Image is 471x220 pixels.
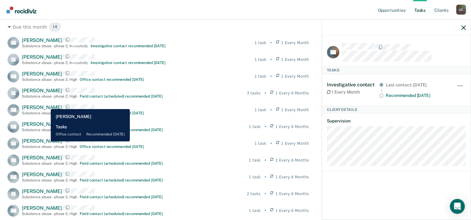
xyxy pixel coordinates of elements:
[22,161,77,166] div: Substance abuse - phase 2 , High
[22,144,77,149] div: Substance abuse - phase 2 , High
[249,124,261,130] div: 1 task
[80,128,163,132] div: Field contact (scheduled) recommended [DATE]
[322,106,471,113] div: Client Details
[270,107,272,113] div: •
[264,90,266,96] div: •
[22,212,77,216] div: Substance abuse - phase 2 , High
[80,77,144,82] div: Office contact recommended [DATE]
[275,124,309,130] span: 1 Every 6 Months
[249,158,261,163] div: 1 task
[22,54,62,60] span: [PERSON_NAME]
[80,212,163,216] div: Field contact (scheduled) recommended [DATE]
[275,174,309,180] span: 1 Every 6 Months
[22,37,62,43] span: [PERSON_NAME]
[327,89,379,95] div: 1 Every Month
[80,161,163,166] div: Field contact (scheduled) recommended [DATE]
[281,57,309,62] span: 1 Every Month
[322,66,471,74] div: Tasks
[281,107,309,113] span: 1 Every Month
[22,71,62,77] span: [PERSON_NAME]
[22,111,77,115] div: Substance abuse - phase 2 , High
[22,188,62,194] span: [PERSON_NAME]
[80,111,144,115] div: Office contact recommended [DATE]
[270,141,272,146] div: •
[264,124,266,130] div: •
[254,141,266,146] div: 1 task
[249,208,261,213] div: 1 task
[22,77,77,82] div: Substance abuse - phase 2 , High
[22,61,88,65] div: Substance abuse - phase 2 , In-custody
[264,191,266,197] div: •
[22,138,62,144] span: [PERSON_NAME]
[7,22,309,32] div: Due this month
[91,61,166,65] div: Investigative contact recommended [DATE]
[450,199,465,214] div: Open Intercom Messenger
[7,7,36,13] img: Recidiviz
[80,144,144,149] div: Office contact recommended [DATE]
[22,172,62,177] span: [PERSON_NAME]
[22,88,62,94] span: [PERSON_NAME]
[91,44,166,48] div: Investigative contact recommended [DATE]
[327,82,379,88] div: Investigative contact
[249,174,261,180] div: 1 task
[80,195,163,199] div: Field contact (scheduled) recommended [DATE]
[22,94,77,99] div: Substance abuse - phase 2 , High
[264,158,266,163] div: •
[254,74,266,79] div: 1 task
[386,82,448,88] div: Last contact: [DATE]
[386,93,448,98] div: Recommended [DATE]
[247,90,261,96] div: 3 tasks
[270,57,272,62] div: •
[270,40,272,46] div: •
[254,107,266,113] div: 1 task
[270,74,272,79] div: •
[247,191,261,197] div: 2 tasks
[80,94,163,99] div: Field contact (scheduled) recommended [DATE]
[275,90,309,96] span: 1 Every 6 Months
[254,57,266,62] div: 1 task
[22,121,62,127] span: [PERSON_NAME]
[22,104,62,110] span: [PERSON_NAME]
[327,118,466,124] dt: Supervision
[22,178,77,182] div: Substance abuse - phase 2 , High
[22,195,77,199] div: Substance abuse - phase 2 , High
[22,155,62,161] span: [PERSON_NAME]
[80,178,163,182] div: Field contact (scheduled) recommended [DATE]
[275,158,309,163] span: 1 Every 6 Months
[254,40,266,46] div: 1 task
[281,74,309,79] span: 1 Every Month
[275,208,309,213] span: 1 Every 6 Months
[456,5,466,15] div: G C
[22,44,88,48] div: Substance abuse - phase 2 , In-custody
[22,205,62,211] span: [PERSON_NAME]
[22,128,77,132] div: Substance abuse - phase 2 , High
[456,5,466,15] button: Profile dropdown button
[264,208,266,213] div: •
[281,40,309,46] span: 1 Every Month
[49,22,61,32] span: 14
[281,141,309,146] span: 1 Every Month
[264,174,266,180] div: •
[275,191,309,197] span: 1 Every 6 Months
